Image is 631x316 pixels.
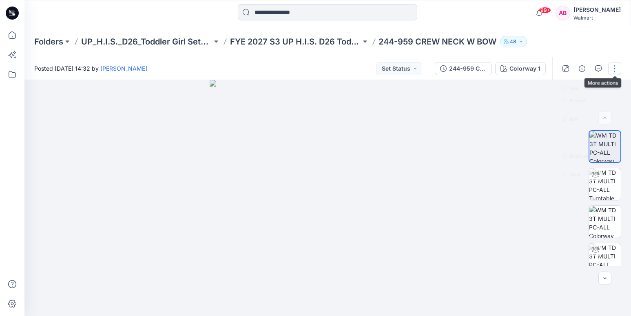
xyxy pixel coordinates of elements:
[539,7,551,13] span: 99+
[210,80,445,316] img: eyJhbGciOiJIUzI1NiIsImtpZCI6IjAiLCJzbHQiOiJzZXMiLCJ0eXAiOiJKV1QifQ.eyJkYXRhIjp7InR5cGUiOiJzdG9yYW...
[569,152,600,159] p: Duplicate to...
[556,6,570,20] div: AB
[573,15,621,21] div: Walmart
[509,64,540,73] div: Colorway 1
[34,36,63,47] a: Folders
[435,62,492,75] button: 244-959 CREW NECK W BOW
[500,36,527,47] button: 48
[569,116,578,122] a: Edit
[379,36,497,47] p: 244-959 CREW NECK W BOW
[569,97,586,104] a: Present
[495,62,546,75] button: Colorway 1
[100,65,147,72] a: [PERSON_NAME]
[81,36,212,47] a: UP_H.I.S._D26_Toddler Girl Sets & Dresses
[449,64,487,73] div: 244-959 CREW NECK W BOW
[34,64,147,73] span: Posted [DATE] 14:32 by
[510,37,517,46] p: 48
[589,206,621,238] img: WM TD 3T MULTI PC-ALL Colorway wo Avatar
[230,36,361,47] a: FYE 2027 S3 UP H.I.S. D26 Toddler Girl
[589,243,621,275] img: WM TD 3T MULTI PC-ALL Turntable with Avatar
[576,62,589,75] button: Details
[569,171,580,178] p: View
[573,5,621,15] div: [PERSON_NAME]
[569,85,578,92] p: Like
